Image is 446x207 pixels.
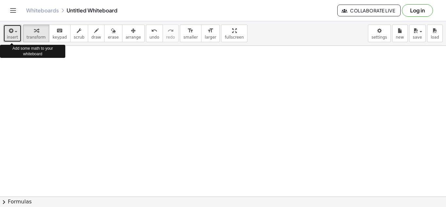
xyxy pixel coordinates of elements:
button: transform [23,25,49,42]
button: draw [88,25,105,42]
span: Collaborate Live [343,8,395,13]
span: larger [205,35,216,40]
span: keypad [53,35,67,40]
span: transform [26,35,46,40]
i: keyboard [56,27,63,35]
button: format_sizelarger [201,25,220,42]
i: format_size [207,27,214,35]
button: save [409,25,426,42]
span: fullscreen [225,35,244,40]
span: scrub [74,35,85,40]
button: load [427,25,443,42]
span: settings [372,35,387,40]
span: erase [108,35,119,40]
span: redo [166,35,175,40]
button: scrub [70,25,88,42]
iframe: To enrich screen reader interactions, please activate Accessibility in Grammarly extension settings [129,46,260,144]
i: undo [151,27,157,35]
span: draw [91,35,101,40]
span: save [413,35,422,40]
i: format_size [187,27,194,35]
button: undoundo [146,25,163,42]
span: new [396,35,404,40]
i: redo [167,27,174,35]
button: Toggle navigation [8,5,18,16]
span: insert [7,35,18,40]
button: arrange [122,25,145,42]
button: erase [104,25,122,42]
button: insert [3,25,22,42]
button: settings [368,25,391,42]
button: format_sizesmaller [180,25,201,42]
span: load [431,35,439,40]
button: fullscreen [221,25,247,42]
button: Collaborate Live [337,5,401,16]
button: redoredo [163,25,179,42]
span: smaller [183,35,198,40]
a: Whiteboards [26,7,59,14]
button: Log in [402,4,433,17]
button: keyboardkeypad [49,25,71,42]
button: new [392,25,408,42]
span: arrange [126,35,141,40]
span: undo [150,35,159,40]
